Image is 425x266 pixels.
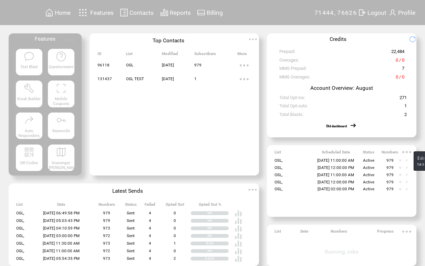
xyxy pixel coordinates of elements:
[391,49,404,56] span: 22,484
[90,9,114,16] span: Features
[24,147,35,158] img: qr.svg
[162,63,174,67] span: [DATE]
[43,241,80,246] span: [DATE] 11:30:00 AM
[77,7,89,18] img: features.svg
[237,72,251,86] img: ellypsis.svg
[399,167,401,169] img: notallowed.svg
[56,147,67,158] img: scavenger.svg
[404,112,407,119] span: 2
[363,180,374,184] span: Active
[127,226,135,231] span: Sent
[174,211,176,215] span: 0
[330,36,346,42] span: Credits
[382,150,398,157] span: Numbers
[16,49,42,75] a: Text Blast
[170,9,191,16] span: Reports
[159,7,192,18] a: Reports
[145,202,155,209] span: Failed
[404,103,407,111] span: 1
[363,150,374,157] span: Status
[57,202,65,209] span: Date
[207,9,223,16] span: Billing
[367,9,386,16] span: Logout
[318,187,354,191] span: [DATE] 02:00:00 PM
[103,256,110,261] span: 973
[274,150,281,157] span: List
[279,57,299,65] span: Overages:
[126,51,133,58] span: List
[207,211,229,215] div: 0%
[314,9,357,16] span: 71444, 76626
[399,181,401,183] img: notallowed.svg
[43,211,80,215] span: [DATE] 06:49:58 PM
[126,76,144,81] span: OSL TEST
[16,81,42,107] a: Kiosk Builder
[207,219,229,223] div: 0%
[363,172,374,177] span: Active
[247,33,259,45] img: ellypsis.svg
[18,128,40,138] span: Auto Responders
[43,233,80,238] span: [DATE] 03:00:00 PM
[399,159,401,161] img: notallowed.svg
[237,58,251,72] img: ellypsis.svg
[103,226,110,231] span: 973
[279,95,305,103] span: Total Opt-ins:
[120,8,128,17] img: contacts.svg
[279,66,307,73] span: MMS Prepaid:
[174,248,176,253] span: 0
[149,226,151,231] span: 4
[149,233,151,238] span: 4
[386,180,394,184] span: 979
[127,248,135,253] span: Sent
[358,8,366,17] img: exit.svg
[235,225,242,232] img: poll%20-%20white.svg
[149,241,151,246] span: 4
[149,211,151,215] span: 4
[99,202,115,209] span: Numbers
[56,51,67,62] img: questionnaire.svg
[119,7,155,18] a: Contacts
[199,202,221,209] span: Opted Out %
[49,64,73,69] span: Questionnaire
[97,63,110,67] span: 96118
[103,233,110,238] span: 972
[274,172,282,177] span: OSL,
[274,180,282,184] span: OSL,
[274,187,282,191] span: OSL,
[400,145,414,159] img: ellypsis.svg
[127,218,135,223] span: Sent
[235,247,242,255] img: poll%20-%20white.svg
[206,242,229,246] div: 0.1%
[363,165,374,170] span: Active
[357,7,387,18] a: Logout
[166,202,184,209] span: Opted Out
[326,124,347,128] a: Old dashboard
[207,226,229,231] div: 0%
[274,158,282,163] span: OSL,
[103,248,110,253] span: 972
[386,172,394,177] span: 979
[363,158,374,163] span: Active
[16,113,42,139] a: Auto Responders
[103,218,110,223] span: 979
[20,64,38,69] span: Text Blast
[174,218,176,223] span: 0
[16,202,23,209] span: List
[194,51,216,58] span: Subscribers
[16,218,24,223] span: OSL,
[399,188,401,190] img: notallowed.svg
[56,83,67,94] img: coupons.svg
[279,103,308,111] span: Total Opt-outs:
[300,229,308,236] span: Date
[406,174,408,176] img: edit.svg
[97,76,112,81] span: 131437
[235,210,242,217] img: poll%20-%20white.svg
[310,85,373,91] span: Account Overview: August
[63,33,77,47] img: ellypsis.svg
[24,115,35,126] img: auto-responders.svg
[112,188,143,194] span: Latest Sends
[162,76,174,81] span: [DATE]
[56,115,67,126] img: keywords.svg
[53,96,69,106] span: Mobile Coupons
[129,9,154,16] span: Contacts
